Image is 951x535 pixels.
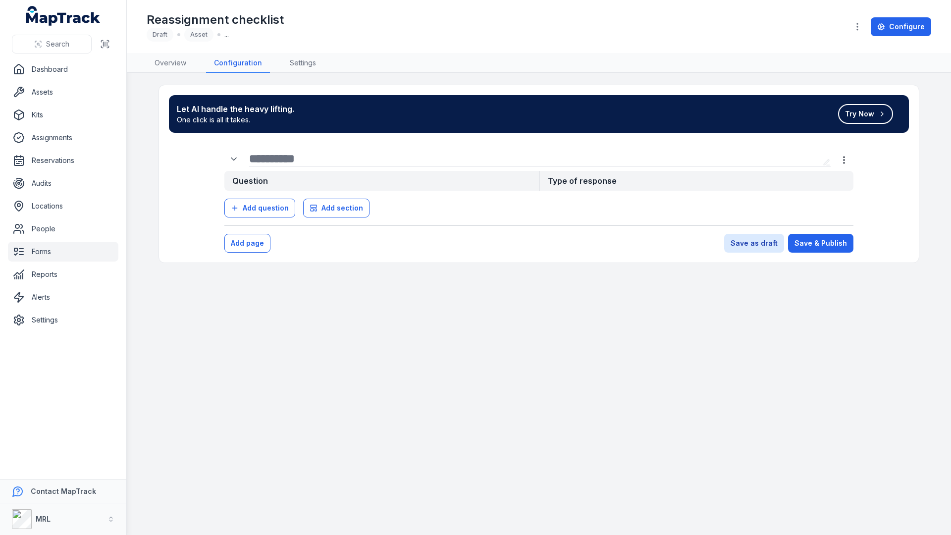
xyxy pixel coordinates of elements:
button: Expand [224,150,243,168]
div: Draft [147,28,173,42]
button: more-detail [835,151,853,169]
button: Add question [224,199,295,217]
a: Configure [871,17,931,36]
a: Settings [8,310,118,330]
a: Assets [8,82,118,102]
a: Configuration [206,54,270,73]
button: Save as draft [724,234,784,253]
a: Audits [8,173,118,193]
a: MapTrack [26,6,101,26]
button: Add section [303,199,370,217]
a: Alerts [8,287,118,307]
h1: Reassignment checklist [147,12,284,28]
strong: MRL [36,515,51,523]
a: Reservations [8,151,118,170]
div: :r29n:-form-item-label [224,150,245,168]
a: Kits [8,105,118,125]
strong: Contact MapTrack [31,487,96,495]
span: One click is all it takes. [177,115,294,125]
strong: Question [224,171,539,191]
a: People [8,219,118,239]
span: ... [224,30,229,40]
a: Assignments [8,128,118,148]
a: Overview [147,54,194,73]
button: Add page [224,234,270,253]
a: Locations [8,196,118,216]
button: Try Now [838,104,893,124]
a: Settings [282,54,324,73]
span: Search [46,39,69,49]
a: Dashboard [8,59,118,79]
button: Search [12,35,92,53]
a: Reports [8,265,118,284]
a: Forms [8,242,118,262]
div: Asset [184,28,213,42]
button: Save & Publish [788,234,853,253]
strong: Type of response [539,171,853,191]
strong: Let AI handle the heavy lifting. [177,103,294,115]
span: Add section [321,203,363,213]
span: Add question [243,203,289,213]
